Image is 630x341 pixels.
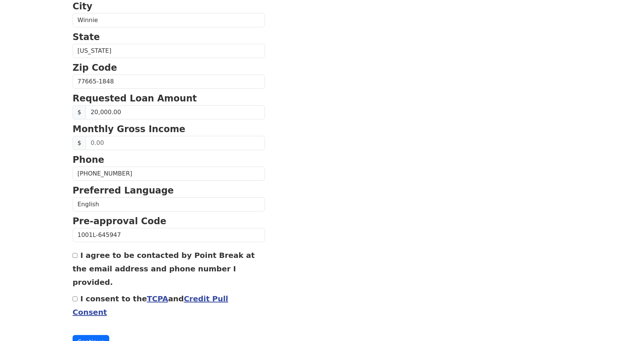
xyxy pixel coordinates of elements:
p: Monthly Gross Income [73,122,265,136]
strong: Phone [73,155,104,165]
input: City [73,13,265,27]
span: $ [73,105,86,119]
input: Phone [73,167,265,181]
strong: Preferred Language [73,185,174,196]
input: 0.00 [86,136,265,150]
strong: Zip Code [73,63,117,73]
label: I agree to be contacted by Point Break at the email address and phone number I provided. [73,251,255,287]
label: I consent to the and [73,294,228,317]
input: 0.00 [86,105,265,119]
strong: Pre-approval Code [73,216,166,226]
strong: City [73,1,92,12]
a: TCPA [147,294,168,303]
strong: State [73,32,100,42]
input: Zip Code [73,74,265,89]
input: Pre-approval Code [73,228,265,242]
span: $ [73,136,86,150]
strong: Requested Loan Amount [73,93,197,104]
